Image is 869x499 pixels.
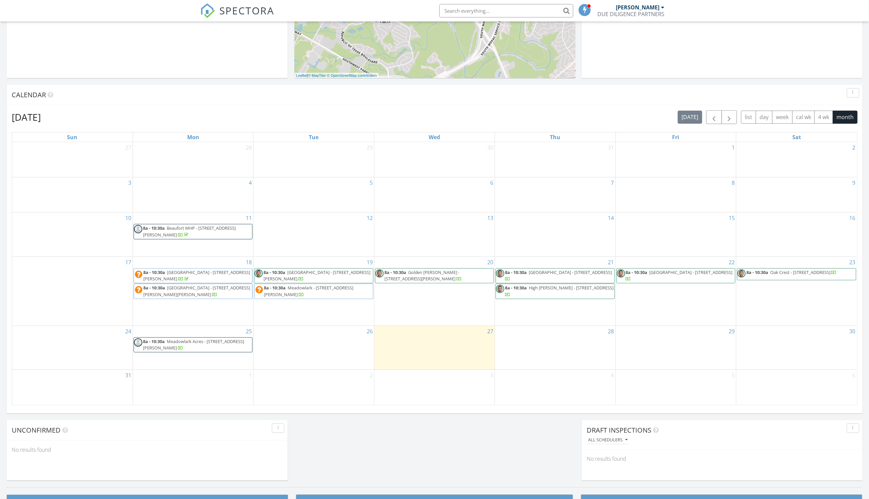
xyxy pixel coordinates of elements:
[615,177,736,213] td: Go to August 8, 2025
[489,370,495,381] a: Go to September 3, 2025
[368,177,374,188] a: Go to August 5, 2025
[678,111,702,124] button: [DATE]
[12,370,133,405] td: Go to August 31, 2025
[486,326,495,337] a: Go to August 27, 2025
[851,142,857,153] a: Go to August 2, 2025
[384,269,462,282] a: 8a - 10:30a Golden [PERSON_NAME] - [STREET_ADDRESS][PERSON_NAME]
[143,285,165,291] span: 8a - 10:30a
[254,142,374,177] td: Go to July 29, 2025
[737,268,856,280] a: 8a - 10:30a Oak Crest - [STREET_ADDRESS]
[486,142,495,153] a: Go to July 30, 2025
[736,257,857,326] td: Go to August 23, 2025
[264,269,370,282] a: 8a - 10:30a [GEOGRAPHIC_DATA] - [STREET_ADDRESS][PERSON_NAME]
[615,370,736,405] td: Go to September 5, 2025
[607,257,615,268] a: Go to August 21, 2025
[244,326,253,337] a: Go to August 25, 2025
[495,370,615,405] td: Go to September 4, 2025
[12,110,41,124] h2: [DATE]
[495,177,615,213] td: Go to August 7, 2025
[264,269,285,275] span: 8a - 10:30a
[365,213,374,223] a: Go to August 12, 2025
[254,370,374,405] td: Go to September 2, 2025
[374,326,495,370] td: Go to August 27, 2025
[486,257,495,268] a: Go to August 20, 2025
[124,213,133,223] a: Go to August 10, 2025
[375,269,384,278] img: headshot_3.0.png
[505,269,612,282] a: 8a - 10:30a [GEOGRAPHIC_DATA] - [STREET_ADDRESS]
[12,213,133,257] td: Go to August 10, 2025
[384,269,406,275] span: 8a - 10:30a
[495,257,615,326] td: Go to August 21, 2025
[124,142,133,153] a: Go to July 27, 2025
[730,370,736,381] a: Go to September 5, 2025
[374,213,495,257] td: Go to August 13, 2025
[848,213,857,223] a: Go to August 16, 2025
[308,132,320,142] a: Tuesday
[200,3,215,18] img: The Best Home Inspection Software - Spectora
[727,213,736,223] a: Go to August 15, 2025
[133,370,253,405] td: Go to September 1, 2025
[12,326,133,370] td: Go to August 24, 2025
[746,269,768,275] span: 8a - 10:30a
[296,73,307,77] a: Leaflet
[607,326,615,337] a: Go to August 28, 2025
[244,213,253,223] a: Go to August 11, 2025
[736,326,857,370] td: Go to August 30, 2025
[254,268,373,283] a: 8a - 10:30a [GEOGRAPHIC_DATA] - [STREET_ADDRESS][PERSON_NAME]
[851,177,857,188] a: Go to August 9, 2025
[756,111,773,124] button: day
[495,142,615,177] td: Go to July 31, 2025
[12,426,61,435] span: Unconfirmed
[848,326,857,337] a: Go to August 30, 2025
[200,9,275,23] a: SPECTORA
[615,213,736,257] td: Go to August 15, 2025
[133,257,253,326] td: Go to August 18, 2025
[365,257,374,268] a: Go to August 19, 2025
[610,370,615,381] a: Go to September 4, 2025
[496,285,504,293] img: headshot_3.0.png
[374,142,495,177] td: Go to July 30, 2025
[134,225,142,233] img: default-user-f0147aede5fd5fa78ca7ade42f37bd4542148d508eef1c3d3ea960f66861d68b.jpg
[133,142,253,177] td: Go to July 28, 2025
[384,269,460,282] span: Golden [PERSON_NAME] - [STREET_ADDRESS][PERSON_NAME]
[143,269,250,282] span: [GEOGRAPHIC_DATA] - [STREET_ADDRESS][PERSON_NAME]
[529,285,613,291] span: High [PERSON_NAME] - [STREET_ADDRESS]
[327,73,377,77] a: © OpenStreetMap contributors
[607,142,615,153] a: Go to July 31, 2025
[12,257,133,326] td: Go to August 17, 2025
[617,269,625,278] img: headshot_3.0.png
[244,257,253,268] a: Go to August 18, 2025
[582,450,863,468] div: No results found
[375,268,494,283] a: 8a - 10:30a Golden [PERSON_NAME] - [STREET_ADDRESS][PERSON_NAME]
[741,111,756,124] button: list
[736,213,857,257] td: Go to August 16, 2025
[495,213,615,257] td: Go to August 14, 2025
[730,177,736,188] a: Go to August 8, 2025
[247,177,253,188] a: Go to August 4, 2025
[736,370,857,405] td: Go to September 6, 2025
[143,269,165,275] span: 8a - 10:30a
[615,257,736,326] td: Go to August 22, 2025
[607,213,615,223] a: Go to August 14, 2025
[587,426,651,435] span: Draft Inspections
[587,436,629,445] button: All schedulers
[133,213,253,257] td: Go to August 11, 2025
[133,177,253,213] td: Go to August 4, 2025
[650,269,733,275] span: [GEOGRAPHIC_DATA] - [STREET_ADDRESS]
[12,177,133,213] td: Go to August 3, 2025
[7,441,288,459] div: No results found
[264,285,353,297] a: 8a - 10:30a Meadowlark - [STREET_ADDRESS][PERSON_NAME]
[727,257,736,268] a: Go to August 22, 2025
[134,337,252,352] a: 8a - 10:30a Meadowlark Acres - [STREET_ADDRESS][PERSON_NAME]
[143,225,236,237] span: Beaufort MHP - [STREET_ADDRESS][PERSON_NAME]
[12,142,133,177] td: Go to July 27, 2025
[626,269,648,275] span: 8a - 10:30a
[814,111,833,124] button: 4 wk
[143,338,244,351] a: 8a - 10:30a Meadowlark Acres - [STREET_ADDRESS][PERSON_NAME]
[254,213,374,257] td: Go to August 12, 2025
[143,269,250,282] a: 8a - 10:30a [GEOGRAPHIC_DATA] - [STREET_ADDRESS][PERSON_NAME]
[133,326,253,370] td: Go to August 25, 2025
[254,177,374,213] td: Go to August 5, 2025
[264,269,370,282] span: [GEOGRAPHIC_DATA] - [STREET_ADDRESS][PERSON_NAME]
[127,177,133,188] a: Go to August 3, 2025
